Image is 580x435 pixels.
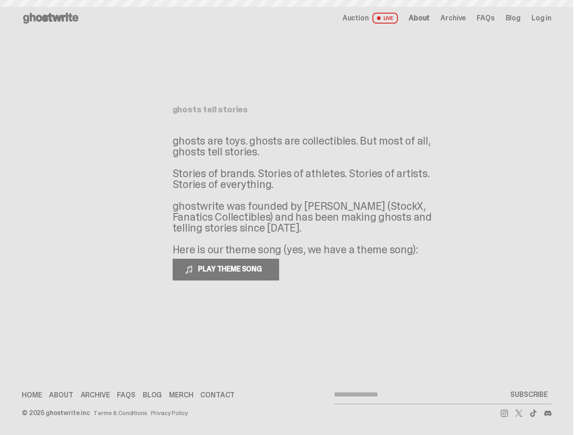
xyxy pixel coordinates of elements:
[477,14,494,22] a: FAQs
[22,391,42,399] a: Home
[507,386,551,404] button: SUBSCRIBE
[200,391,235,399] a: Contact
[117,391,135,399] a: FAQs
[143,391,162,399] a: Blog
[93,410,147,416] a: Terms & Conditions
[343,13,398,24] a: Auction LIVE
[49,391,73,399] a: About
[409,14,430,22] a: About
[173,259,279,280] button: PLAY THEME SONG
[506,14,521,22] a: Blog
[194,264,267,274] span: PLAY THEME SONG
[22,410,90,416] div: © 2025 ghostwrite inc
[440,14,466,22] a: Archive
[532,14,551,22] a: Log in
[343,14,369,22] span: Auction
[173,135,445,255] p: ghosts are toys. ghosts are collectibles. But most of all, ghosts tell stories. Stories of brands...
[81,391,110,399] a: Archive
[372,13,398,24] span: LIVE
[151,410,188,416] a: Privacy Policy
[169,391,193,399] a: Merch
[173,106,401,114] h1: ghosts tell stories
